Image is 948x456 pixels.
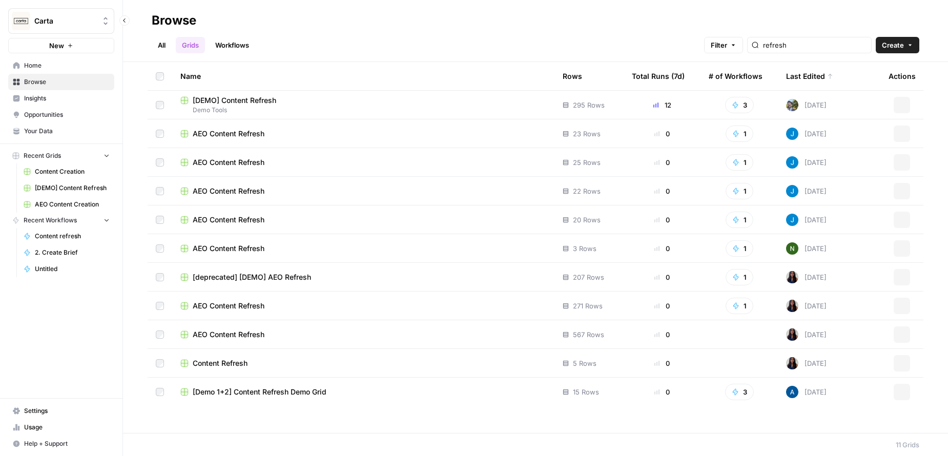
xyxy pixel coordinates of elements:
[632,272,692,282] div: 0
[24,94,110,103] span: Insights
[180,95,546,115] a: [DEMO] Content RefreshDemo Tools
[176,37,205,53] a: Grids
[726,183,753,199] button: 1
[786,271,827,283] div: [DATE]
[725,384,754,400] button: 3
[882,40,904,50] span: Create
[49,40,64,51] span: New
[193,329,264,340] span: AEO Content Refresh
[786,128,827,140] div: [DATE]
[8,74,114,90] a: Browse
[786,242,827,255] div: [DATE]
[726,212,753,228] button: 1
[786,185,798,197] img: z620ml7ie90s7uun3xptce9f0frp
[180,215,546,225] a: AEO Content Refresh
[34,16,96,26] span: Carta
[152,12,196,29] div: Browse
[573,215,601,225] span: 20 Rows
[573,129,601,139] span: 23 Rows
[573,387,599,397] span: 15 Rows
[786,386,827,398] div: [DATE]
[726,240,753,257] button: 1
[726,298,753,314] button: 1
[573,157,601,168] span: 25 Rows
[193,243,264,254] span: AEO Content Refresh
[12,12,30,30] img: Carta Logo
[8,436,114,452] button: Help + Support
[786,328,798,341] img: rox323kbkgutb4wcij4krxobkpon
[19,228,114,244] a: Content refresh
[786,328,827,341] div: [DATE]
[8,403,114,419] a: Settings
[8,123,114,139] a: Your Data
[573,272,604,282] span: 207 Rows
[786,185,827,197] div: [DATE]
[193,301,264,311] span: AEO Content Refresh
[786,156,798,169] img: z620ml7ie90s7uun3xptce9f0frp
[573,329,604,340] span: 567 Rows
[632,100,692,110] div: 12
[786,62,833,90] div: Last Edited
[786,357,798,369] img: rox323kbkgutb4wcij4krxobkpon
[563,62,582,90] div: Rows
[786,99,798,111] img: 5gmal12a4h6pmgtf80cvs7hedidr
[896,440,919,450] div: 11 Grids
[24,61,110,70] span: Home
[632,129,692,139] div: 0
[180,186,546,196] a: AEO Content Refresh
[24,423,110,432] span: Usage
[573,358,596,368] span: 5 Rows
[35,232,110,241] span: Content refresh
[24,439,110,448] span: Help + Support
[180,272,546,282] a: [deprecated] [DEMO] AEO Refresh
[35,167,110,176] span: Content Creation
[152,37,172,53] a: All
[786,214,827,226] div: [DATE]
[19,261,114,277] a: Untitled
[632,243,692,254] div: 0
[24,127,110,136] span: Your Data
[786,99,827,111] div: [DATE]
[786,300,827,312] div: [DATE]
[876,37,919,53] button: Create
[35,200,110,209] span: AEO Content Creation
[209,37,255,53] a: Workflows
[725,97,754,113] button: 3
[632,215,692,225] div: 0
[35,248,110,257] span: 2. Create Brief
[8,107,114,123] a: Opportunities
[786,128,798,140] img: z620ml7ie90s7uun3xptce9f0frp
[24,151,61,160] span: Recent Grids
[573,100,605,110] span: 295 Rows
[726,269,753,285] button: 1
[786,271,798,283] img: rox323kbkgutb4wcij4krxobkpon
[180,106,546,115] span: Demo Tools
[8,213,114,228] button: Recent Workflows
[704,37,743,53] button: Filter
[193,157,264,168] span: AEO Content Refresh
[786,156,827,169] div: [DATE]
[19,163,114,180] a: Content Creation
[786,242,798,255] img: g4o9tbhziz0738ibrok3k9f5ina6
[573,186,601,196] span: 22 Rows
[763,40,867,50] input: Search
[632,62,685,90] div: Total Runs (7d)
[19,244,114,261] a: 2. Create Brief
[709,62,762,90] div: # of Workflows
[180,243,546,254] a: AEO Content Refresh
[786,214,798,226] img: z620ml7ie90s7uun3xptce9f0frp
[632,301,692,311] div: 0
[180,329,546,340] a: AEO Content Refresh
[786,357,827,369] div: [DATE]
[711,40,727,50] span: Filter
[786,386,798,398] img: he81ibor8lsei4p3qvg4ugbvimgp
[8,419,114,436] a: Usage
[632,329,692,340] div: 0
[632,387,692,397] div: 0
[24,110,110,119] span: Opportunities
[19,180,114,196] a: [DEMO] Content Refresh
[180,157,546,168] a: AEO Content Refresh
[8,57,114,74] a: Home
[180,301,546,311] a: AEO Content Refresh
[180,129,546,139] a: AEO Content Refresh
